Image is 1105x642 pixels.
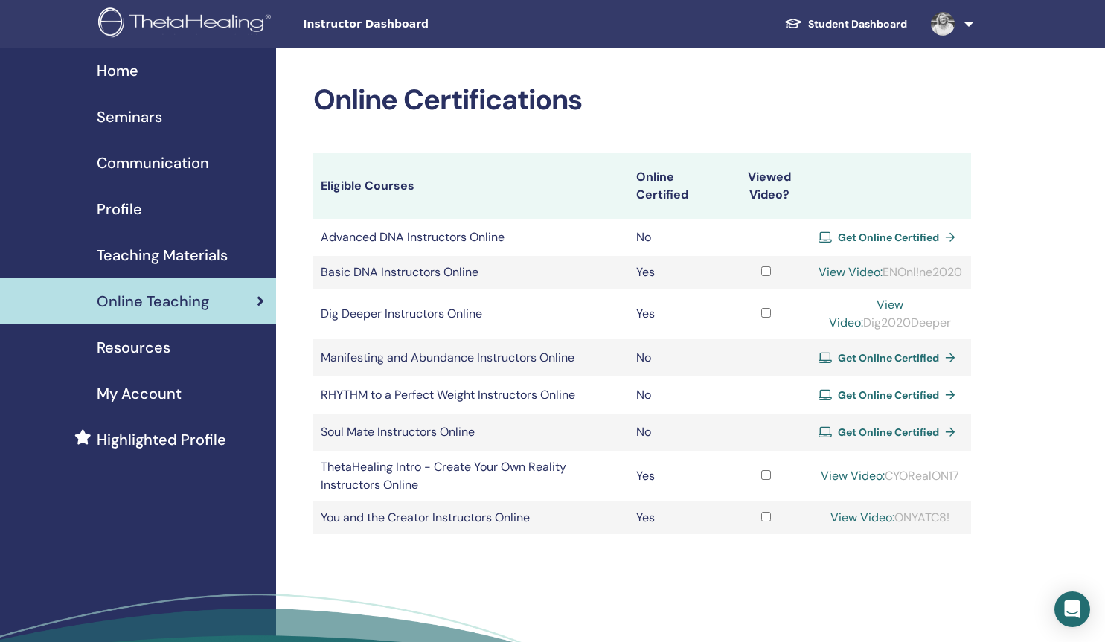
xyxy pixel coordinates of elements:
td: Yes [629,451,723,501]
span: Get Online Certified [838,351,939,365]
span: Get Online Certified [838,426,939,439]
a: View Video: [830,510,894,525]
td: Manifesting and Abundance Instructors Online [313,339,629,376]
div: ONYATC8! [817,509,964,527]
span: Online Teaching [97,290,209,312]
td: No [629,414,723,451]
td: No [629,339,723,376]
div: CYORealON17 [817,467,964,485]
span: Teaching Materials [97,244,228,266]
a: Get Online Certified [819,347,961,369]
a: Get Online Certified [819,384,961,406]
span: Instructor Dashboard [303,16,526,32]
div: ENOnl!ne2020 [817,263,964,281]
a: View Video: [829,297,903,330]
span: Get Online Certified [838,388,939,402]
a: Get Online Certified [819,421,961,443]
td: Advanced DNA Instructors Online [313,219,629,256]
td: You and the Creator Instructors Online [313,501,629,534]
td: Basic DNA Instructors Online [313,256,629,289]
td: ThetaHealing Intro - Create Your Own Reality Instructors Online [313,451,629,501]
td: Yes [629,256,723,289]
img: logo.png [98,7,276,41]
td: RHYTHM to a Perfect Weight Instructors Online [313,376,629,414]
th: Eligible Courses [313,153,629,219]
span: Home [97,60,138,82]
a: Student Dashboard [772,10,919,38]
span: Seminars [97,106,162,128]
a: View Video: [819,264,883,280]
img: default.jpg [931,12,955,36]
th: Online Certified [629,153,723,219]
div: Open Intercom Messenger [1054,591,1090,627]
td: Dig Deeper Instructors Online [313,289,629,339]
span: My Account [97,382,182,405]
a: View Video: [821,468,885,484]
th: Viewed Video? [723,153,809,219]
span: Highlighted Profile [97,428,226,451]
a: Get Online Certified [819,226,961,248]
span: Get Online Certified [838,231,939,244]
td: No [629,219,723,256]
span: Resources [97,336,170,359]
span: Communication [97,152,209,174]
td: No [629,376,723,414]
td: Yes [629,501,723,534]
td: Yes [629,289,723,339]
img: graduation-cap-white.svg [784,17,802,30]
td: Soul Mate Instructors Online [313,414,629,451]
span: Profile [97,198,142,220]
div: Dig2020Deeper [817,296,964,332]
h2: Online Certifications [313,83,971,118]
